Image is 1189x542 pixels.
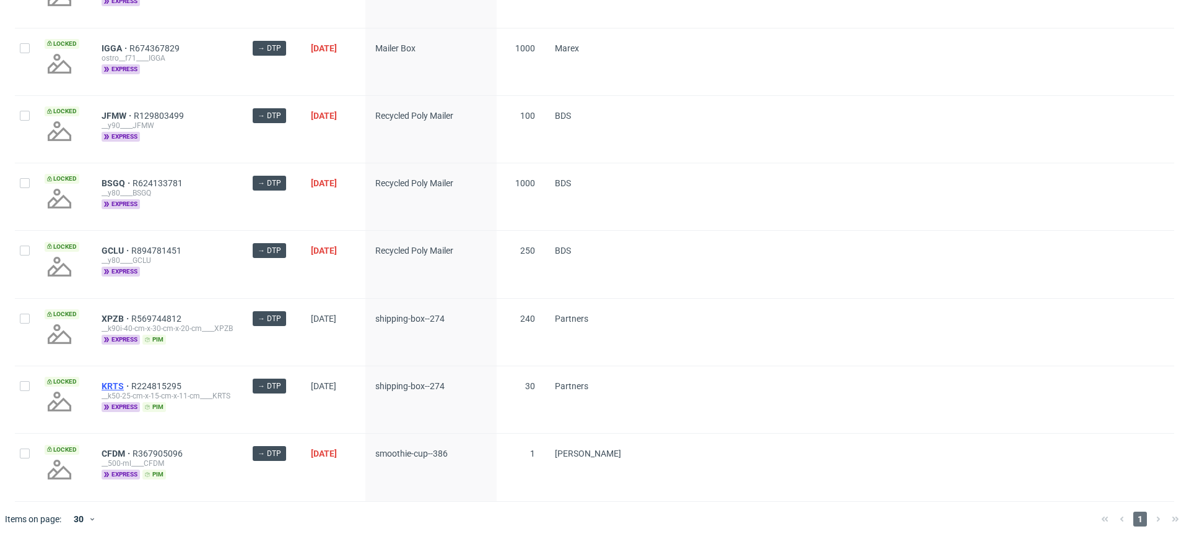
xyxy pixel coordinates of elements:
span: Marex [555,43,579,53]
span: express [102,64,140,74]
div: __y80____BSGQ [102,188,233,198]
span: Partners [555,314,588,324]
span: [DATE] [311,246,337,256]
span: → DTP [258,178,281,189]
div: __y90____JFMW [102,121,233,131]
span: Partners [555,381,588,391]
span: pim [142,402,166,412]
span: 240 [520,314,535,324]
img: no_design.png [45,387,74,416]
span: → DTP [258,110,281,121]
span: 100 [520,111,535,121]
span: Recycled Poly Mailer [375,246,453,256]
span: pim [142,335,166,345]
a: R569744812 [131,314,184,324]
span: [DATE] [311,314,336,324]
span: express [102,267,140,277]
span: express [102,402,140,412]
span: [DATE] [311,111,337,121]
span: → DTP [258,381,281,392]
a: BSGQ [102,178,133,188]
span: 30 [525,381,535,391]
img: no_design.png [45,252,74,282]
span: → DTP [258,313,281,324]
a: R624133781 [133,178,185,188]
img: no_design.png [45,116,74,146]
span: express [102,335,140,345]
span: 1 [530,449,535,458]
span: Locked [45,39,79,49]
span: Recycled Poly Mailer [375,111,453,121]
span: pim [142,470,166,480]
span: Items on page: [5,513,61,525]
span: 250 [520,246,535,256]
a: R224815295 [131,381,184,391]
div: __y80____GCLU [102,256,233,265]
span: express [102,199,140,209]
span: Locked [45,174,79,184]
a: R367905096 [133,449,185,458]
span: [DATE] [311,449,337,458]
span: [DATE] [311,178,337,188]
a: KRTS [102,381,131,391]
a: IGGA [102,43,129,53]
span: Locked [45,309,79,319]
span: BDS [555,178,571,188]
span: Locked [45,242,79,252]
img: no_design.png [45,184,74,213]
span: [DATE] [311,43,337,53]
span: → DTP [258,448,281,459]
span: Locked [45,445,79,455]
span: shipping-box--274 [375,314,445,324]
div: __k50-25-cm-x-15-cm-x-11-cm____KRTS [102,391,233,401]
span: 1000 [515,43,535,53]
span: BDS [555,246,571,256]
span: Locked [45,106,79,116]
span: 1000 [515,178,535,188]
span: → DTP [258,245,281,256]
span: [DATE] [311,381,336,391]
span: Locked [45,377,79,387]
a: R129803499 [134,111,186,121]
span: express [102,132,140,142]
span: [PERSON_NAME] [555,449,621,458]
a: R894781451 [131,246,184,256]
div: ostro__f71____IGGA [102,53,233,63]
span: Recycled Poly Mailer [375,178,453,188]
span: smoothie-cup--386 [375,449,448,458]
a: R674367829 [129,43,182,53]
a: CFDM [102,449,133,458]
span: 1 [1133,512,1147,527]
span: express [102,470,140,480]
div: __k90i-40-cm-x-30-cm-x-20-cm____XPZB [102,324,233,333]
span: → DTP [258,43,281,54]
span: Mailer Box [375,43,416,53]
img: no_design.png [45,49,74,79]
div: __500-ml____CFDM [102,458,233,468]
img: no_design.png [45,319,74,349]
a: XPZB [102,314,131,324]
span: BDS [555,111,571,121]
a: JFMW [102,111,134,121]
div: 30 [66,510,89,528]
span: shipping-box--274 [375,381,445,391]
img: no_design.png [45,455,74,484]
a: GCLU [102,246,131,256]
